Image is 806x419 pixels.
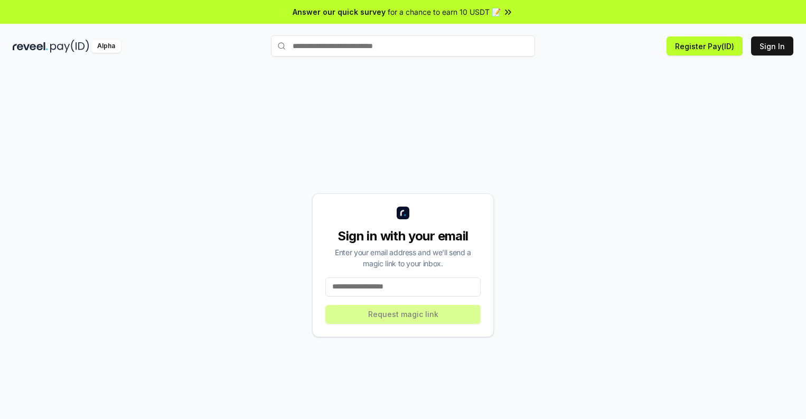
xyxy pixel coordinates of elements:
img: pay_id [50,40,89,53]
span: Answer our quick survey [293,6,386,17]
img: reveel_dark [13,40,48,53]
div: Enter your email address and we’ll send a magic link to your inbox. [325,247,481,269]
div: Alpha [91,40,121,53]
button: Sign In [751,36,793,55]
div: Sign in with your email [325,228,481,245]
span: for a chance to earn 10 USDT 📝 [388,6,501,17]
button: Register Pay(ID) [667,36,743,55]
img: logo_small [397,207,409,219]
